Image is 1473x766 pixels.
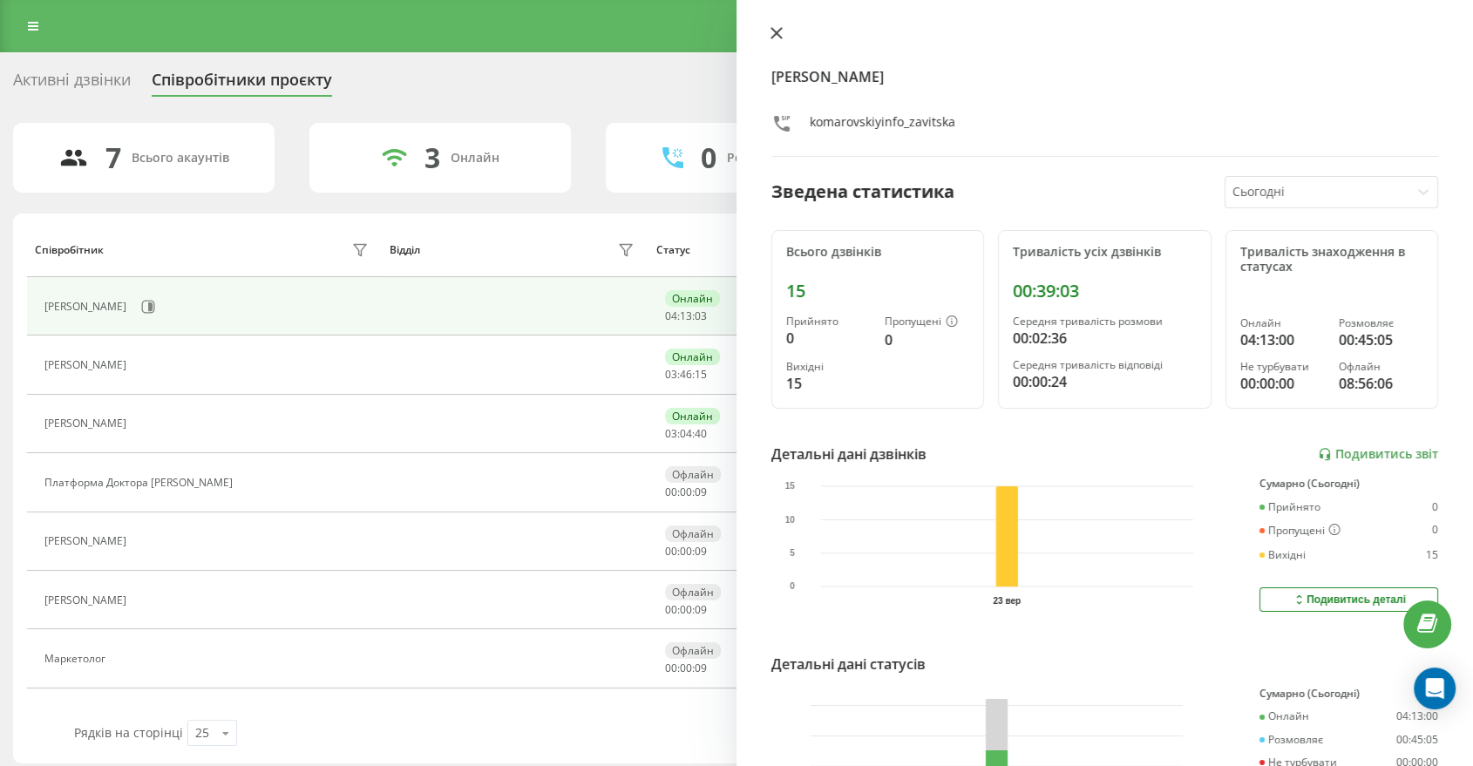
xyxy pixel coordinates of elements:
div: Сумарно (Сьогодні) [1259,688,1438,700]
div: Подивитись деталі [1292,593,1406,607]
div: Маркетолог [44,653,110,665]
div: Офлайн [665,642,721,659]
div: Співробітник [35,244,104,256]
div: Активні дзвінки [13,71,131,98]
span: 09 [695,661,707,675]
div: komarovskiyinfo_zavitska [810,113,955,139]
div: 04:13:00 [1240,329,1325,350]
div: 00:45:05 [1339,329,1423,350]
div: 0 [1432,524,1438,538]
span: 00 [665,602,677,617]
h4: [PERSON_NAME] [771,66,1438,87]
div: : : [665,428,707,440]
span: 40 [695,426,707,441]
text: 15 [785,482,796,491]
div: Не турбувати [1240,361,1325,373]
div: [PERSON_NAME] [44,594,131,607]
span: 04 [665,308,677,323]
div: 00:45:05 [1396,734,1438,746]
div: Зведена статистика [771,179,954,205]
div: Пропущені [1259,524,1341,538]
span: 00 [665,485,677,499]
span: 00 [680,602,692,617]
div: 00:00:00 [1240,373,1325,394]
div: 15 [786,281,969,302]
div: 00:02:36 [1013,328,1196,349]
div: Тривалість усіх дзвінків [1013,245,1196,260]
div: Онлайн [1240,317,1325,329]
div: Середня тривалість розмови [1013,315,1196,328]
span: 15 [695,367,707,382]
div: Онлайн [1259,710,1309,722]
div: Вихідні [1259,549,1306,561]
div: Open Intercom Messenger [1414,668,1456,709]
div: Тривалість знаходження в статусах [1240,245,1423,275]
span: 00 [665,661,677,675]
div: : : [665,546,707,558]
div: Детальні дані статусів [771,654,926,674]
div: : : [665,486,707,498]
div: Платформа Доктора [PERSON_NAME] [44,477,237,489]
div: 7 [105,141,121,174]
div: 3 [424,141,440,174]
text: 0 [790,582,795,592]
span: 00 [680,544,692,559]
button: Подивитись деталі [1259,587,1438,612]
span: 04 [680,426,692,441]
div: Офлайн [1339,361,1423,373]
div: [PERSON_NAME] [44,417,131,430]
div: Середня тривалість відповіді [1013,359,1196,371]
span: 09 [695,485,707,499]
div: Онлайн [665,349,720,365]
span: 03 [695,308,707,323]
div: Онлайн [451,151,499,166]
span: 00 [680,485,692,499]
span: 03 [665,367,677,382]
div: 08:56:06 [1339,373,1423,394]
div: Онлайн [665,408,720,424]
span: Рядків на сторінці [74,724,183,741]
div: Відділ [390,244,420,256]
span: 09 [695,544,707,559]
div: [PERSON_NAME] [44,535,131,547]
text: 23 вер [993,596,1021,606]
div: : : [665,310,707,322]
div: [PERSON_NAME] [44,301,131,313]
div: Офлайн [665,466,721,483]
div: 00:00:24 [1013,371,1196,392]
div: Офлайн [665,584,721,600]
span: 00 [665,544,677,559]
div: 0 [786,328,871,349]
span: 46 [680,367,692,382]
div: 15 [786,373,871,394]
div: Всього акаунтів [132,151,229,166]
div: Детальні дані дзвінків [771,444,927,464]
div: Розмовляє [1339,317,1423,329]
div: 0 [1432,501,1438,513]
div: Пропущені [885,315,969,329]
text: 5 [790,548,795,558]
div: 25 [195,724,209,742]
div: 15 [1426,549,1438,561]
span: 09 [695,602,707,617]
span: 00 [680,661,692,675]
div: Онлайн [665,290,720,307]
div: 0 [701,141,716,174]
div: [PERSON_NAME] [44,359,131,371]
div: : : [665,369,707,381]
div: : : [665,604,707,616]
div: 0 [885,329,969,350]
span: 13 [680,308,692,323]
div: Статус [656,244,690,256]
text: 10 [785,515,796,525]
div: 00:39:03 [1013,281,1196,302]
span: 03 [665,426,677,441]
div: 04:13:00 [1396,710,1438,722]
div: Всього дзвінків [786,245,969,260]
div: Співробітники проєкту [152,71,332,98]
a: Подивитись звіт [1318,447,1438,462]
div: Розмовляють [727,151,811,166]
div: Вихідні [786,361,871,373]
div: Офлайн [665,525,721,542]
div: : : [665,662,707,674]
